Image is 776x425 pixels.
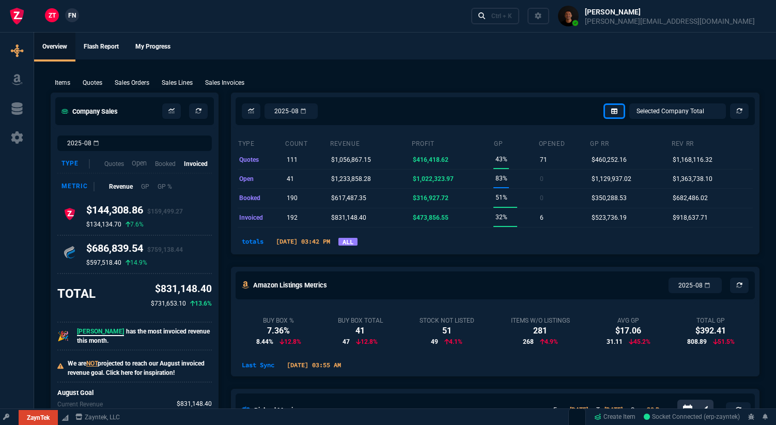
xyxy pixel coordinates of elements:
p: Revenue for Aug. [57,400,103,409]
div: 7.36% [256,325,301,337]
p: 51% [495,190,507,205]
p: 7.6% [126,220,144,229]
p: Revenue [109,182,133,191]
span: $159,499.27 [147,208,183,215]
span: NOT [86,360,98,367]
p: 192 [287,210,298,225]
p: 83% [495,171,507,186]
p: 32% [495,210,507,224]
p: $731,653.10 [151,299,186,308]
h5: Dialpad Metrics [254,405,300,415]
p: $1,129,937.02 [592,172,631,186]
p: Span: [631,405,669,415]
th: Rev RR [671,135,753,150]
p: From: [553,405,588,415]
p: 190 [287,191,298,205]
div: 51 [420,325,474,337]
p: $1,056,867.15 [331,153,371,167]
p: $134,134.70 [86,220,121,229]
th: type [238,135,285,150]
p: $523,736.19 [592,210,627,225]
p: $831,148.40 [331,210,366,225]
th: GP [493,135,538,150]
span: 31.11 [607,337,623,346]
a: Create Item [590,409,640,425]
a: Flash Report [75,33,127,62]
a: [DATE] [570,406,588,414]
div: Total GP [687,316,735,325]
p: $1,022,323.97 [413,172,454,186]
span: 47 [343,337,350,346]
p: 6 [540,210,544,225]
p: To: [596,405,623,415]
span: 8.44% [256,337,273,346]
h4: $686,839.54 [86,242,183,259]
p: 4.9% [540,337,558,346]
p: 71 [540,153,547,167]
div: Ctrl + K [491,12,512,20]
p: 111 [287,153,298,167]
p: 41 [287,172,294,186]
p: 45.2% [629,337,650,346]
p: $473,856.55 [413,210,448,225]
p: Sales Invoices [205,78,244,87]
p: 12.8% [280,337,301,346]
h5: Amazon Listings Metrics [253,280,327,290]
p: $918,637.71 [673,210,708,225]
a: 30 Days [647,406,669,414]
th: revenue [330,135,411,150]
p: $1,168,116.32 [673,153,712,167]
p: Open [132,159,147,169]
p: Sales Lines [162,78,193,87]
a: My Progress [127,33,179,62]
span: Socket Connected (erp-zayntek) [644,414,740,421]
p: 51.5% [713,337,735,346]
p: $682,486.02 [673,191,708,205]
p: [DATE] 03:55 AM [283,360,345,370]
p: $617,487.35 [331,191,366,205]
span: [PERSON_NAME] [77,328,124,336]
span: FN [68,11,76,20]
p: Last Sync [238,360,278,370]
p: [DATE] 03:42 PM [272,237,334,246]
td: open [238,169,285,188]
p: $460,252.16 [592,153,627,167]
p: $316,927.72 [413,191,448,205]
p: spec.value [167,399,212,409]
td: booked [238,189,285,208]
th: count [285,135,330,150]
a: msbcCompanyName [72,413,123,422]
div: Items w/o Listings [511,316,570,325]
p: GP [141,182,149,191]
a: ALL [338,238,358,246]
span: 268 [523,337,534,346]
p: $831,148.40 [151,282,212,297]
p: 🎉 [57,329,69,343]
div: 281 [511,325,570,337]
td: invoiced [238,208,285,227]
p: We are projected to reach our August invoiced revenue goal. Click here for inspiration! [68,359,212,377]
span: 808.89 [687,337,707,346]
h3: TOTAL [57,286,96,301]
h4: $144,308.86 [86,204,183,220]
p: Items [55,78,70,87]
td: quotes [238,150,285,169]
p: GP % [158,182,172,191]
p: 14.9% [126,259,147,267]
p: $350,288.53 [592,191,627,205]
div: Metric [61,182,95,191]
span: $759,138.44 [147,246,183,253]
h6: August Goal [57,389,212,397]
p: $1,363,738.10 [673,172,712,186]
p: 12.8% [356,337,378,346]
div: Buy Box Total [338,316,383,325]
p: 4.1% [444,337,462,346]
div: Buy Box % [256,316,301,325]
div: 41 [338,325,383,337]
p: $416,418.62 [413,153,448,167]
p: Sales Orders [115,78,149,87]
button: Open calendar [681,403,702,418]
th: Profit [411,135,494,150]
th: opened [538,135,590,150]
div: Stock Not Listed [420,316,474,325]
